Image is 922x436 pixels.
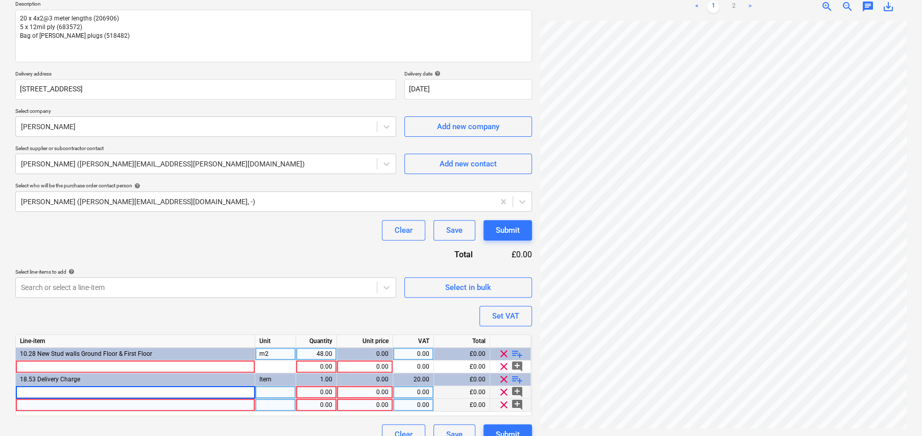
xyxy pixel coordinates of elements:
span: help [132,183,140,189]
div: Add new company [437,120,499,133]
div: Delivery date [404,70,532,77]
span: playlist_add [511,373,523,385]
span: clear [498,399,510,411]
div: 0.00 [397,386,429,399]
span: help [432,70,441,77]
div: 0.00 [300,399,332,411]
span: add_comment [511,399,523,411]
p: Select company [15,108,396,116]
span: chat [862,1,874,13]
span: 18.53 Delivery Charge [20,376,80,383]
div: Select who will be the purchase order contact person [15,182,532,189]
span: clear [498,373,510,385]
div: 48.00 [300,348,332,360]
div: Add new contact [440,157,497,171]
span: clear [498,360,510,373]
div: 20.00 [397,373,429,386]
div: Select in bulk [445,281,491,294]
div: 0.00 [300,360,332,373]
div: Unit price [337,335,393,348]
div: Clear [395,224,413,237]
a: Page 1 is your current page [707,1,719,13]
span: zoom_in [821,1,833,13]
div: Item [255,373,296,386]
div: £0.00 [434,386,490,399]
div: 0.00 [341,373,389,386]
div: 0.00 [397,348,429,360]
div: £0.00 [489,249,532,260]
div: £0.00 [434,360,490,373]
div: 0.00 [341,386,389,399]
span: playlist_add [511,348,523,360]
button: Add new company [404,116,532,137]
div: Quantity [296,335,337,348]
p: Select supplier or subcontractor contact [15,145,396,154]
div: Save [446,224,463,237]
div: 0.00 [397,360,429,373]
div: m2 [255,348,296,360]
div: Unit [255,335,296,348]
span: clear [498,348,510,360]
input: Delivery address [15,79,396,100]
button: Save [433,220,475,240]
div: 0.00 [341,399,389,411]
p: Description [15,1,532,9]
div: 0.00 [397,399,429,411]
span: zoom_out [841,1,854,13]
span: 10.28 New Stud walls Ground Floor & First Floor [20,350,152,357]
div: VAT [393,335,434,348]
textarea: 20 x 4x2@3 meter lengths (206906) 5 x 12mil ply (683572) Bag of [PERSON_NAME] plugs (518482) [15,10,532,62]
button: Set VAT [479,306,532,326]
span: add_comment [511,360,523,373]
span: save_alt [882,1,894,13]
div: 1.00 [300,373,332,386]
span: add_comment [511,386,523,398]
input: Delivery date not specified [404,79,532,100]
button: Clear [382,220,425,240]
div: 0.00 [300,386,332,399]
div: Select line-items to add [15,269,396,275]
div: Total [399,249,489,260]
div: £0.00 [434,348,490,360]
a: Next page [744,1,756,13]
iframe: Chat Widget [871,387,922,436]
button: Add new contact [404,154,532,174]
div: Line-item [16,335,255,348]
div: Set VAT [492,309,519,323]
a: Previous page [691,1,703,13]
div: Submit [496,224,520,237]
span: help [66,269,75,275]
div: 0.00 [341,348,389,360]
div: £0.00 [434,373,490,386]
p: Delivery address [15,70,396,79]
div: £0.00 [434,399,490,411]
button: Select in bulk [404,277,532,298]
div: Total [434,335,490,348]
button: Submit [483,220,532,240]
div: 0.00 [341,360,389,373]
span: clear [498,386,510,398]
a: Page 2 [727,1,740,13]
